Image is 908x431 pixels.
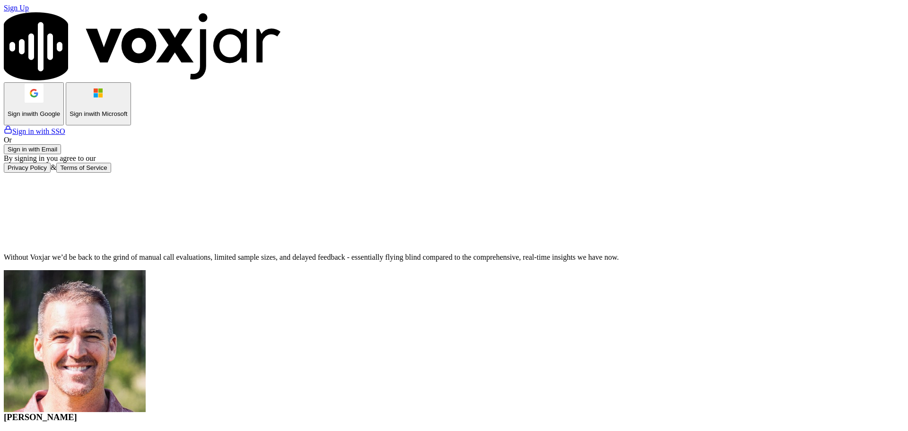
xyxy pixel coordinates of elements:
[4,12,281,80] img: logo
[4,4,29,12] a: Sign Up
[4,127,65,135] a: Sign in with SSO
[8,110,60,117] p: Sign in with Google
[4,270,146,412] img: Avatar
[66,82,131,125] button: Sign inwith Microsoft
[4,163,51,173] button: Privacy Policy
[4,144,61,154] button: Sign in with Email
[25,84,44,103] img: google Sign in button
[56,163,111,173] button: Terms of Service
[70,110,127,117] p: Sign in with Microsoft
[4,154,904,173] div: By signing in you agree to our &
[4,82,64,125] button: Sign inwith Google
[4,253,904,262] p: Without Voxjar we’d be back to the grind of manual call evaluations, limited sample sizes, and de...
[89,84,108,103] img: microsoft Sign in button
[4,136,12,144] span: Or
